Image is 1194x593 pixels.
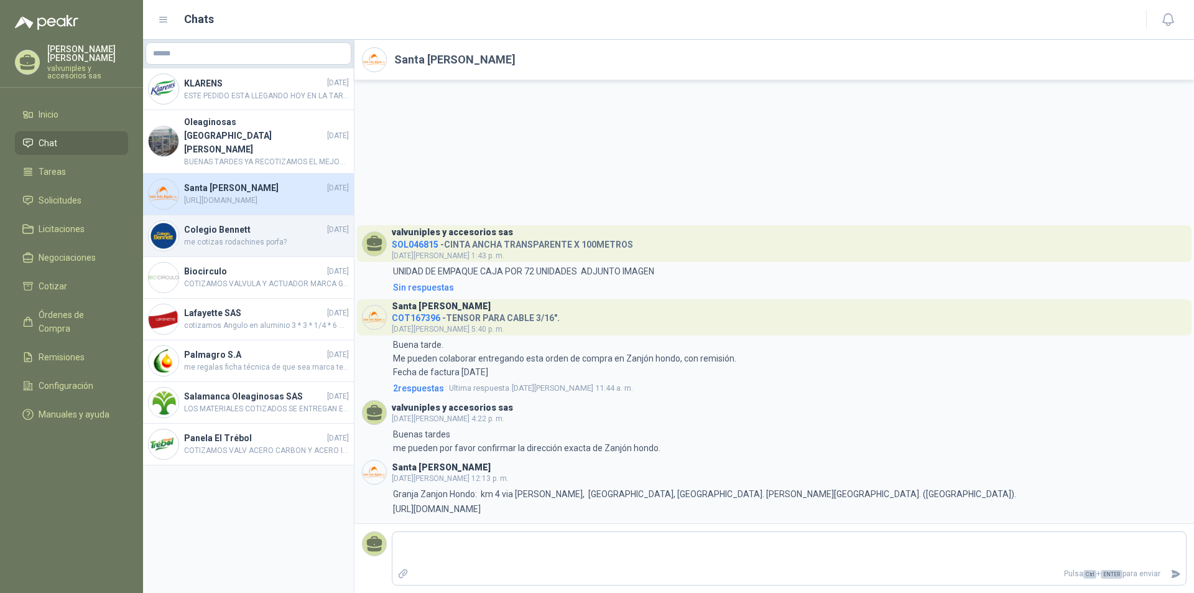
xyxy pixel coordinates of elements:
[184,223,325,236] h4: Colegio Bennett
[184,320,349,332] span: cotizamos Angulo en aluminio 3 * 3 * 1/4 * 6 MTS en calibre 3/16" no hay gracias por la invitació...
[39,350,85,364] span: Remisiones
[363,306,386,329] img: Company Logo
[149,304,178,334] img: Company Logo
[184,156,349,168] span: BUENAS TARDES YA RECOTIZAMOS EL MEJOR PRECIO QUE LES PUEDO OFRECER MIL GRACIAS PARA CONTACTARME M...
[363,48,386,72] img: Company Logo
[393,281,454,294] div: Sin respuestas
[184,306,325,320] h4: Lafayette SAS
[39,194,81,207] span: Solicitudes
[149,179,178,209] img: Company Logo
[392,303,491,310] h3: Santa [PERSON_NAME]
[47,65,128,80] p: valvuniples y accesorios sas
[1165,563,1186,585] button: Enviar
[15,274,128,298] a: Cotizar
[327,307,349,319] span: [DATE]
[149,429,178,459] img: Company Logo
[15,160,128,184] a: Tareas
[15,374,128,398] a: Configuración
[143,110,354,174] a: Company LogoOleaginosas [GEOGRAPHIC_DATA][PERSON_NAME][DATE]BUENAS TARDES YA RECOTIZAMOS EL MEJOR...
[1083,570,1096,579] span: Ctrl
[39,408,109,421] span: Manuales y ayuda
[15,246,128,269] a: Negociaciones
[149,388,178,418] img: Company Logo
[149,126,178,156] img: Company Logo
[149,221,178,251] img: Company Logo
[184,348,325,362] h4: Palmagro S.A
[392,310,560,322] h4: - TENSOR PARA CABLE 3/16".
[392,414,504,423] span: [DATE][PERSON_NAME] 4:22 p. m.
[184,264,325,278] h4: Biocirculo
[393,487,1016,501] p: Granja Zanjon Hondo: km 4 via [PERSON_NAME], [GEOGRAPHIC_DATA], [GEOGRAPHIC_DATA]. [PERSON_NAME][...
[39,308,116,335] span: Órdenes de Compra
[39,136,57,150] span: Chat
[392,464,491,471] h3: Santa [PERSON_NAME]
[15,345,128,369] a: Remisiones
[327,349,349,361] span: [DATE]
[143,174,354,215] a: Company LogoSanta [PERSON_NAME][DATE][URL][DOMAIN_NAME]
[184,90,349,102] span: ESTE PEDIDO ESTA LLEGANDO HOY EN LA TARDE Y/O MAÑANA VA POR TCC ADJUNTO LA GUIA
[327,224,349,236] span: [DATE]
[449,382,509,395] span: Ultima respuesta
[327,182,349,194] span: [DATE]
[394,51,516,68] h2: Santa [PERSON_NAME]
[392,313,440,323] span: COT167396
[149,74,178,104] img: Company Logo
[184,236,349,248] span: me cotizas rodachines porfa?
[143,424,354,465] a: Company LogoPanela El Trébol[DATE]COTIZAMOS VALV ACERO CARBON Y ACERO INOX ASUMIMOS LOS TRANSPORTES
[184,115,325,156] h4: Oleaginosas [GEOGRAPHIC_DATA][PERSON_NAME]
[15,217,128,241] a: Licitaciones
[363,460,386,484] img: Company Logo
[184,278,349,290] span: COTIZAMOS VALVULA Y ACTUADOR MARCA GENEBRE DE ORIGEN [DEMOGRAPHIC_DATA]
[1101,570,1122,579] span: ENTER
[15,103,128,126] a: Inicio
[392,474,509,483] span: [DATE][PERSON_NAME] 12:13 p. m.
[414,563,1166,585] p: Pulsa + para enviar
[15,303,128,340] a: Órdenes de Compra
[143,299,354,340] a: Company LogoLafayette SAS[DATE]cotizamos Angulo en aluminio 3 * 3 * 1/4 * 6 MTS en calibre 3/16" ...
[184,77,325,90] h4: KLARENS
[184,362,349,373] span: me regalas ficha técnica de que sea marca tesicol
[327,432,349,444] span: [DATE]
[39,165,66,179] span: Tareas
[393,381,444,395] span: 2 respuesta s
[449,382,633,395] span: [DATE][PERSON_NAME] 11:44 a. m.
[39,222,85,236] span: Licitaciones
[184,195,349,207] span: [URL][DOMAIN_NAME]
[143,68,354,110] a: Company LogoKLARENS[DATE]ESTE PEDIDO ESTA LLEGANDO HOY EN LA TARDE Y/O MAÑANA VA POR TCC ADJUNTO ...
[184,403,349,415] span: LOS MATERIALES COTIZADOS SE ENTREGAN EN SUS INSTALACIONES SEGUN DIRECCION POR CUENTA DE EL PROVEEDOR
[184,181,325,195] h4: Santa [PERSON_NAME]
[392,325,504,334] span: [DATE][PERSON_NAME] 5:40 p. m.
[15,189,128,212] a: Solicitudes
[15,15,78,30] img: Logo peakr
[184,11,214,28] h1: Chats
[39,251,96,264] span: Negociaciones
[39,279,67,293] span: Cotizar
[47,45,128,62] p: [PERSON_NAME] [PERSON_NAME]
[392,236,633,248] h4: - CINTA ANCHA TRANSPARENTE X 100METROS
[393,502,481,516] p: [URL][DOMAIN_NAME]
[143,382,354,424] a: Company LogoSalamanca Oleaginosas SAS[DATE]LOS MATERIALES COTIZADOS SE ENTREGAN EN SUS INSTALACIO...
[392,404,513,411] h3: valvuniples y accesorios sas
[143,215,354,257] a: Company LogoColegio Bennett[DATE]me cotizas rodachines porfa?
[393,264,654,278] p: UNIDAD DE EMPAQUE CAJA POR 72 UNIDADES ADJUNTO IMAGEN
[327,77,349,89] span: [DATE]
[327,266,349,278] span: [DATE]
[393,338,738,379] p: Buena tarde. Me pueden colaborar entregando esta orden de compra en Zanjón hondo, con remisión. F...
[184,431,325,445] h4: Panela El Trébol
[327,130,349,142] span: [DATE]
[392,229,513,236] h3: valvuniples y accesorios sas
[327,391,349,403] span: [DATE]
[15,131,128,155] a: Chat
[391,281,1187,294] a: Sin respuestas
[393,427,660,455] p: Buenas tardes me pueden por favor confirmar la dirección exacta de Zanjón hondo.
[392,251,504,260] span: [DATE][PERSON_NAME] 1:43 p. m.
[39,379,93,393] span: Configuración
[184,390,325,403] h4: Salamanca Oleaginosas SAS
[39,108,58,121] span: Inicio
[143,340,354,382] a: Company LogoPalmagro S.A[DATE]me regalas ficha técnica de que sea marca tesicol
[184,445,349,457] span: COTIZAMOS VALV ACERO CARBON Y ACERO INOX ASUMIMOS LOS TRANSPORTES
[143,257,354,299] a: Company LogoBiocirculo[DATE]COTIZAMOS VALVULA Y ACTUADOR MARCA GENEBRE DE ORIGEN [DEMOGRAPHIC_DATA]
[391,381,1187,395] a: 2respuestasUltima respuesta[DATE][PERSON_NAME] 11:44 a. m.
[392,563,414,585] label: Adjuntar archivos
[392,240,438,250] span: SOL046815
